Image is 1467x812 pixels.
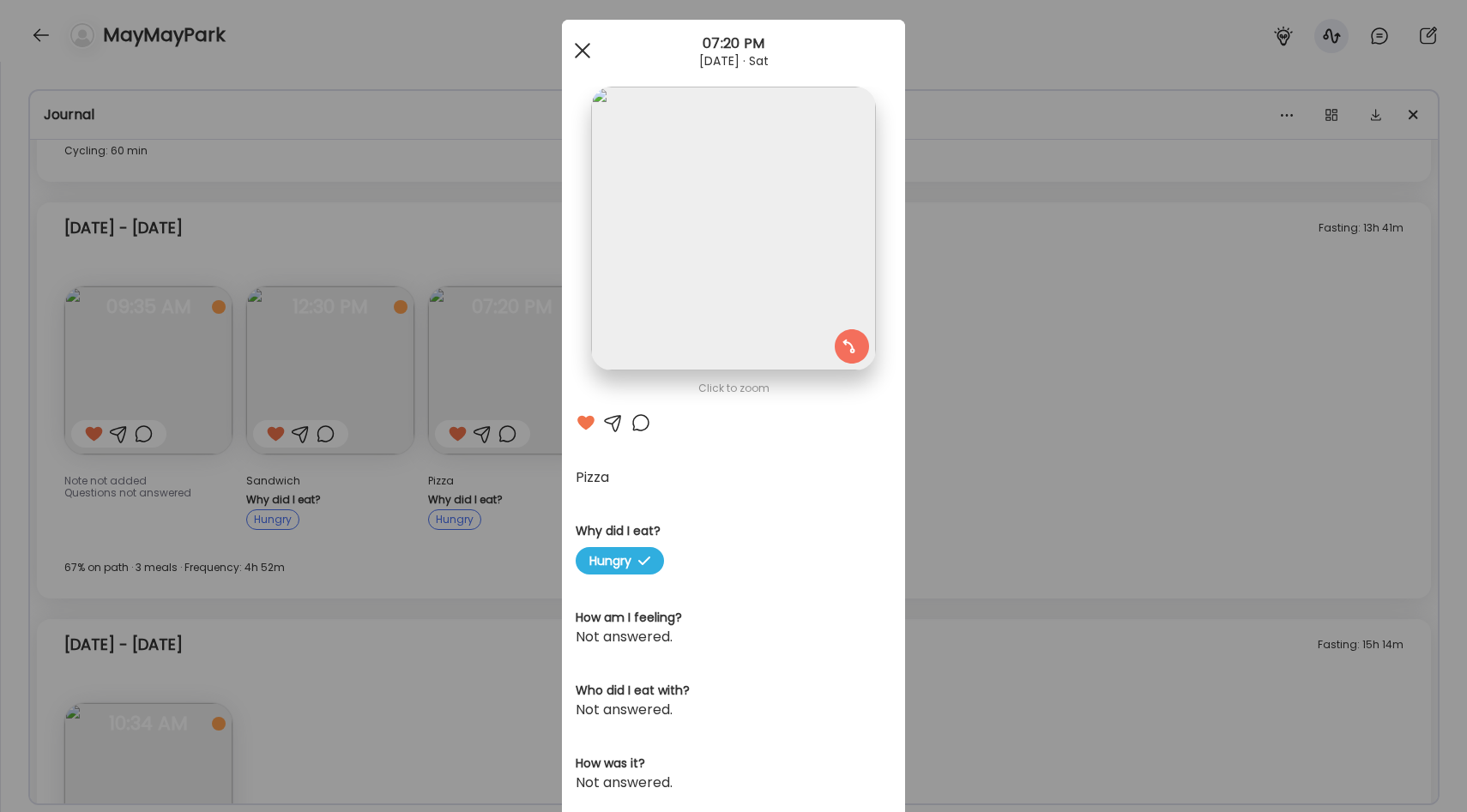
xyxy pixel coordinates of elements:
[576,682,891,700] h3: Who did I eat with?
[576,773,891,793] div: Not answered.
[576,467,891,488] div: Pizza
[576,609,891,627] h3: How am I feeling?
[576,755,891,773] h3: How was it?
[576,522,891,540] h3: Why did I eat?
[576,700,891,720] div: Not answered.
[562,33,905,54] div: 07:20 PM
[591,87,875,370] img: images%2FNyLf4wViYihQqkpcQ3efeS4lZeI2%2FH8IfIdt8lQ7MYOn00vv2%2F3apzejtKfE4uLWO93aI9_1080
[562,54,905,68] div: [DATE] · Sat
[576,627,891,647] div: Not answered.
[576,547,664,574] span: Hungry
[576,378,891,399] div: Click to zoom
